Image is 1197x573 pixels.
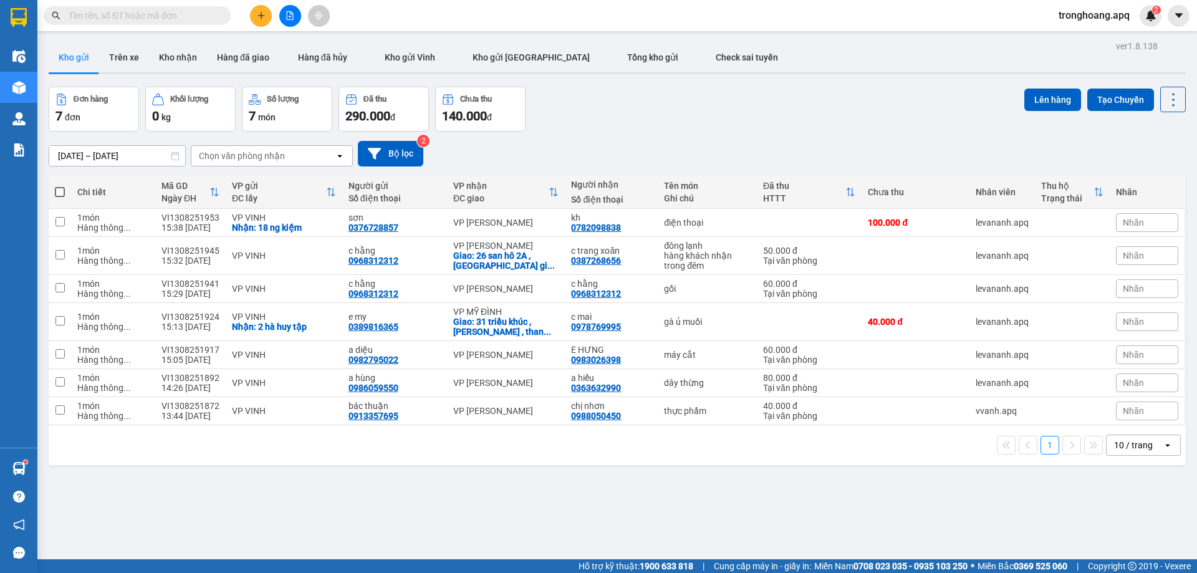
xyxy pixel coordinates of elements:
div: Nhãn [1116,187,1178,197]
div: 15:38 [DATE] [161,223,219,233]
button: Khối lượng0kg [145,87,236,132]
div: VP [PERSON_NAME] [453,350,559,360]
div: levananh.apq [976,350,1029,360]
div: ĐC lấy [232,193,326,203]
img: warehouse-icon [12,112,26,125]
span: ... [123,289,131,299]
div: gà ủ muối [664,317,751,327]
span: ... [123,223,131,233]
span: Hàng đã hủy [298,52,347,62]
div: 0968312312 [349,289,398,299]
div: Chưa thu [460,95,492,104]
span: notification [13,519,25,531]
div: 1 món [77,279,149,289]
img: warehouse-icon [12,81,26,94]
div: Tại văn phòng [763,355,855,365]
span: caret-down [1173,10,1185,21]
div: bác thuận [349,401,441,411]
span: Tổng kho gửi [627,52,678,62]
div: 80.000 đ [763,373,855,383]
div: 1 món [77,312,149,322]
div: sơn [349,213,441,223]
input: Tìm tên, số ĐT hoặc mã đơn [69,9,216,22]
span: ... [123,355,131,365]
span: Nhãn [1123,284,1144,294]
button: Đã thu290.000đ [339,87,429,132]
span: Miền Bắc [978,559,1067,573]
div: 1 món [77,401,149,411]
div: Tại văn phòng [763,289,855,299]
div: 0782098838 [571,223,621,233]
div: 40.000 đ [868,317,963,327]
div: máy cắt [664,350,751,360]
div: Ngày ĐH [161,193,209,203]
div: Giao: 31 triều khúc , thanh xuân nam , thanh xuân , hà nội [453,317,559,337]
div: E HƯNG [571,345,651,355]
div: Chọn văn phòng nhận [199,150,285,162]
button: Kho nhận [149,42,207,72]
span: ... [123,256,131,266]
input: Select a date range. [49,146,185,166]
div: gối [664,284,751,294]
span: tronghoang.apq [1049,7,1140,23]
img: solution-icon [12,143,26,156]
div: dây thừng [664,378,751,388]
button: aim [308,5,330,27]
span: | [703,559,704,573]
div: VP MỸ ĐÌNH [453,307,559,317]
button: Bộ lọc [358,141,423,166]
div: 60.000 đ [763,279,855,289]
sup: 2 [417,135,430,147]
span: Check sai tuyến [716,52,778,62]
div: 0913357695 [349,411,398,421]
span: aim [314,11,323,20]
div: 0978769995 [571,322,621,332]
div: 0968312312 [349,256,398,266]
div: Tại văn phòng [763,256,855,266]
div: Hàng thông thường [77,322,149,332]
span: question-circle [13,491,25,503]
div: Ghi chú [664,193,751,203]
th: Toggle SortBy [447,176,565,209]
div: levananh.apq [976,218,1029,228]
div: Số điện thoại [349,193,441,203]
div: kh [571,213,651,223]
div: Tại văn phòng [763,383,855,393]
div: 15:32 [DATE] [161,256,219,266]
span: Nhãn [1123,218,1144,228]
div: Người nhận [571,180,651,190]
span: Miền Nam [814,559,968,573]
div: 1 món [77,373,149,383]
div: 14:26 [DATE] [161,383,219,393]
div: c hằng [349,246,441,256]
div: Hàng thông thường [77,411,149,421]
span: 0 [152,108,159,123]
th: Toggle SortBy [757,176,862,209]
span: 290.000 [345,108,390,123]
sup: 2 [1152,6,1161,14]
sup: 1 [24,460,27,464]
div: VI1308251953 [161,213,219,223]
span: Kho gửi Vinh [385,52,435,62]
span: file-add [286,11,294,20]
div: 13:44 [DATE] [161,411,219,421]
div: 15:13 [DATE] [161,322,219,332]
span: đ [487,112,492,122]
strong: 1900 633 818 [640,561,693,571]
div: Chi tiết [77,187,149,197]
div: 0389816365 [349,322,398,332]
div: VI1308251924 [161,312,219,322]
svg: open [1163,440,1173,450]
div: VP [PERSON_NAME] [453,241,559,251]
span: 2 [1154,6,1158,14]
div: 10 / trang [1114,439,1153,451]
div: VP VINH [232,378,336,388]
button: Tạo Chuyến [1087,89,1154,111]
div: 1 món [77,213,149,223]
span: ... [123,383,131,393]
div: VI1308251917 [161,345,219,355]
div: VP gửi [232,181,326,191]
span: món [258,112,276,122]
div: 40.000 đ [763,401,855,411]
div: Nhận: 2 hà huy tập [232,322,336,332]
